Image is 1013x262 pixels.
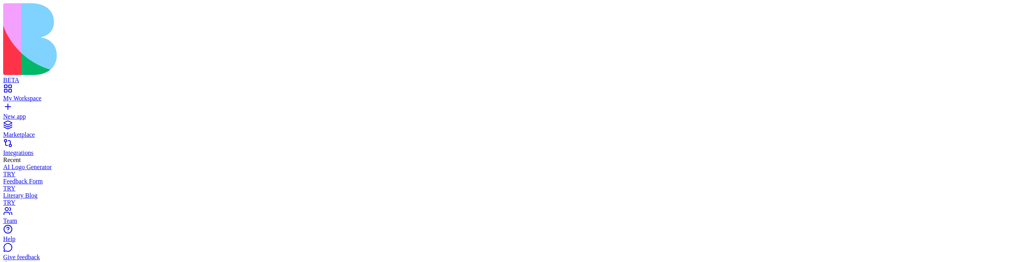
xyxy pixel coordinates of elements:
[3,178,1010,185] div: Feedback Form
[3,106,1010,120] a: New app
[3,171,1010,178] div: TRY
[3,88,1010,102] a: My Workspace
[3,164,1010,178] a: AI Logo GeneratorTRY
[3,149,1010,156] div: Integrations
[3,210,1010,224] a: Team
[3,77,1010,84] div: BETA
[3,192,1010,199] div: Literary Blog
[3,142,1010,156] a: Integrations
[3,228,1010,243] a: Help
[3,156,21,163] span: Recent
[3,199,1010,206] div: TRY
[3,254,1010,261] div: Give feedback
[3,124,1010,138] a: Marketplace
[3,236,1010,243] div: Help
[3,192,1010,206] a: Literary BlogTRY
[3,95,1010,102] div: My Workspace
[3,113,1010,120] div: New app
[3,3,321,75] img: logo
[3,164,1010,171] div: AI Logo Generator
[3,185,1010,192] div: TRY
[3,70,1010,84] a: BETA
[3,217,1010,224] div: Team
[3,178,1010,192] a: Feedback FormTRY
[3,131,1010,138] div: Marketplace
[3,247,1010,261] a: Give feedback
